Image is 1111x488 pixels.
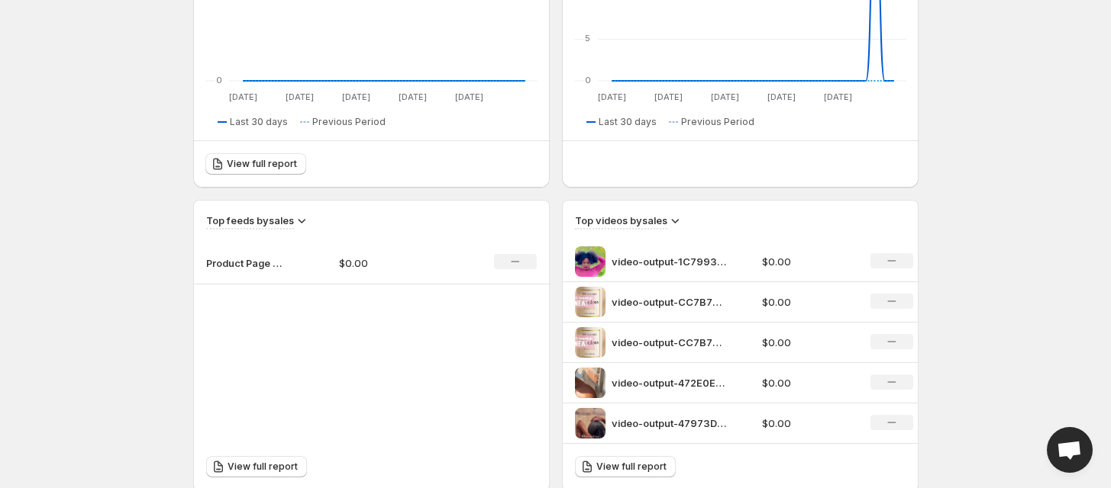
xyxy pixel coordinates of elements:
text: [DATE] [823,91,851,102]
text: [DATE] [597,91,625,102]
h3: Top feeds by sales [206,213,294,228]
p: video-output-472E0ED7-4FEA-424F-ADE9-841C74A638F0-1_035db12a-8d70-4fd6-947e-38e1bc4cfdd8 [612,375,726,390]
h3: Top videos by sales [575,213,667,228]
text: [DATE] [228,91,257,102]
p: $0.00 [762,335,852,350]
span: Last 30 days [230,116,288,128]
div: Open chat [1047,427,1093,473]
p: $0.00 [762,294,852,310]
span: Previous Period [312,116,386,128]
p: $0.00 [762,254,852,269]
img: video-output-CC7B7C5A-5943-4613-925D-20B5ACFB4667-1 [575,327,606,358]
img: video-output-CC7B7C5A-5943-4613-925D-20B5ACFB4667-1 [575,287,606,317]
text: 0 [216,75,222,85]
text: [DATE] [454,91,483,102]
text: [DATE] [710,91,738,102]
a: View full report [205,153,306,175]
text: [DATE] [654,91,682,102]
p: video-output-47973D77-475E-42AF-BD71-E3420D83E019 [612,416,726,431]
span: View full report [227,158,297,170]
p: video-output-CC7B7C5A-5943-4613-925D-20B5ACFB4667-1 [612,335,726,350]
span: Last 30 days [599,116,657,128]
text: 5 [585,33,590,43]
text: [DATE] [398,91,426,102]
a: View full report [575,456,676,477]
img: video-output-47973D77-475E-42AF-BD71-E3420D83E019 [575,408,606,438]
img: video-output-472E0ED7-4FEA-424F-ADE9-841C74A638F0-1_035db12a-8d70-4fd6-947e-38e1bc4cfdd8 [575,368,606,398]
span: View full report [228,461,298,473]
span: View full report [596,461,667,473]
p: video-output-1C79933F-D9C6-4D80-B006-C8535373A026 [612,254,726,269]
p: $0.00 [762,375,852,390]
img: video-output-1C79933F-D9C6-4D80-B006-C8535373A026 [575,246,606,277]
p: $0.00 [339,255,447,271]
span: Previous Period [681,116,754,128]
p: video-output-CC7B7C5A-5943-4613-925D-20B5ACFB4667-1 [612,294,726,310]
p: Product Page Slider [206,255,283,271]
text: [DATE] [285,91,313,102]
text: 0 [585,75,591,85]
a: View full report [206,456,307,477]
p: $0.00 [762,416,852,431]
text: [DATE] [767,91,795,102]
text: [DATE] [341,91,370,102]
